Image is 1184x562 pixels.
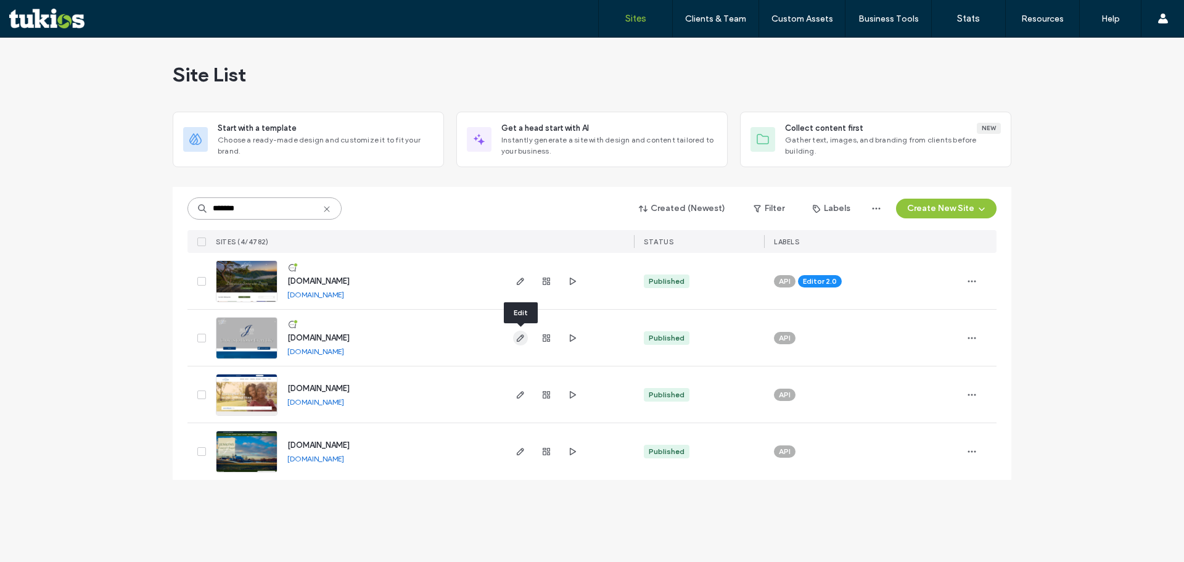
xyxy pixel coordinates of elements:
label: Resources [1021,14,1064,24]
button: Filter [741,199,797,218]
a: [DOMAIN_NAME] [287,384,350,393]
span: Editor 2.0 [803,276,837,287]
a: [DOMAIN_NAME] [287,397,344,407]
label: Sites [625,13,646,24]
a: [DOMAIN_NAME] [287,347,344,356]
label: Custom Assets [771,14,833,24]
label: Stats [957,13,980,24]
span: Start with a template [218,122,297,134]
div: Published [649,389,684,400]
span: Choose a ready-made design and customize it to fit your brand. [218,134,434,157]
span: API [779,446,791,457]
span: Help [28,9,53,20]
a: [DOMAIN_NAME] [287,333,350,342]
label: Help [1101,14,1120,24]
a: [DOMAIN_NAME] [287,454,344,463]
span: LABELS [774,238,799,246]
label: Business Tools [858,14,919,24]
span: API [779,276,791,287]
span: STATUS [644,238,673,246]
a: [DOMAIN_NAME] [287,276,350,286]
div: Collect content firstNewGather text, images, and branding from clients before building. [740,112,1011,167]
span: Site List [173,62,246,87]
button: Create New Site [896,199,997,218]
div: Edit [504,302,538,323]
span: Instantly generate a site with design and content tailored to your business. [501,134,717,157]
a: [DOMAIN_NAME] [287,440,350,450]
a: [DOMAIN_NAME] [287,290,344,299]
div: Published [649,276,684,287]
div: Get a head start with AIInstantly generate a site with design and content tailored to your business. [456,112,728,167]
div: Start with a templateChoose a ready-made design and customize it to fit your brand. [173,112,444,167]
span: Collect content first [785,122,863,134]
div: New [977,123,1001,134]
span: API [779,333,791,344]
button: Labels [802,199,861,218]
span: Gather text, images, and branding from clients before building. [785,134,1001,157]
span: API [779,389,791,400]
div: Published [649,446,684,457]
span: Get a head start with AI [501,122,589,134]
span: SITES (4/4782) [216,238,268,246]
div: Published [649,333,684,344]
label: Clients & Team [685,14,746,24]
button: Created (Newest) [628,199,736,218]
